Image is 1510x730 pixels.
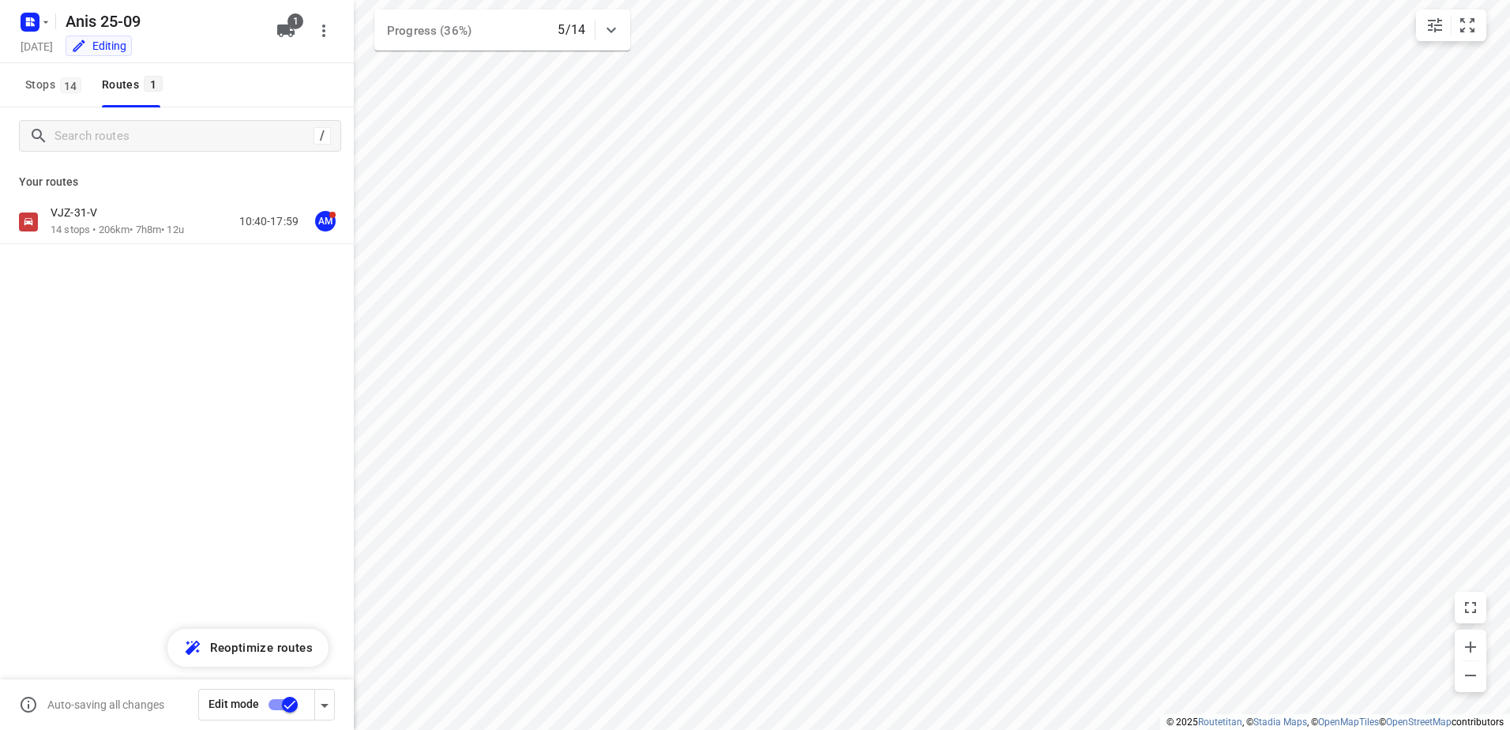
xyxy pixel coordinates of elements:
[1198,717,1242,728] a: Routetitan
[167,629,329,667] button: Reoptimize routes
[51,223,184,238] p: 14 stops • 206km • 7h8m • 12u
[59,9,264,34] h5: Rename
[1419,9,1451,41] button: Map settings
[47,698,164,711] p: Auto-saving all changes
[208,698,259,710] span: Edit mode
[239,213,299,230] p: 10:40-17:59
[310,205,341,237] button: AM
[60,77,81,93] span: 14
[54,124,314,149] input: Search routes
[25,75,86,95] span: Stops
[14,37,59,55] h5: Project date
[1253,717,1307,728] a: Stadia Maps
[51,205,107,220] p: VJZ-31-V
[558,21,585,40] p: 5/14
[144,76,163,92] span: 1
[270,15,302,47] button: 1
[387,24,471,38] span: Progress (36%)
[102,75,167,95] div: Routes
[374,9,630,51] div: Progress (36%)5/14
[314,127,331,145] div: /
[1386,717,1452,728] a: OpenStreetMap
[1452,9,1483,41] button: Fit zoom
[315,694,334,714] div: Driver app settings
[287,13,303,29] span: 1
[1318,717,1379,728] a: OpenMapTiles
[71,38,126,54] div: You are currently in edit mode.
[315,211,336,231] div: AM
[19,174,335,190] p: Your routes
[1416,9,1486,41] div: small contained button group
[1166,717,1504,728] li: © 2025 , © , © © contributors
[308,15,340,47] button: More
[210,638,313,658] span: Reoptimize routes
